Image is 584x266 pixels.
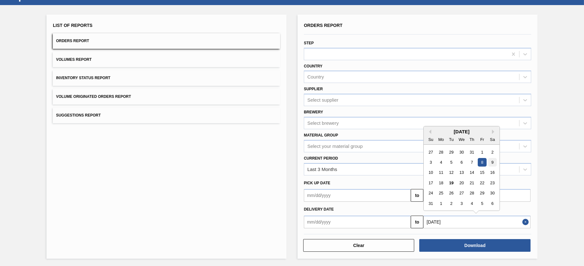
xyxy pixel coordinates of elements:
div: Select brewery [307,120,339,126]
button: Inventory Status Report [53,70,280,86]
div: Choose Thursday, August 21st, 2025 [468,179,476,187]
div: Choose Sunday, August 10th, 2025 [427,168,435,177]
span: Suggestions Report [56,113,101,117]
button: to [411,189,423,202]
div: Choose Monday, August 4th, 2025 [437,158,446,167]
span: Volumes Report [56,57,92,62]
div: Choose Saturday, August 30th, 2025 [488,189,497,198]
div: Choose Sunday, August 17th, 2025 [427,179,435,187]
div: Fr [478,135,487,144]
span: Orders Report [304,23,342,28]
span: Pick up Date [304,181,330,185]
button: Orders Report [53,33,280,49]
label: Material Group [304,133,338,137]
div: Sa [488,135,497,144]
div: Choose Sunday, July 27th, 2025 [427,148,435,156]
div: Choose Saturday, August 23rd, 2025 [488,179,497,187]
span: Volume Originated Orders Report [56,94,131,99]
label: Country [304,64,323,68]
button: Clear [303,239,414,252]
div: Tu [447,135,456,144]
div: Select supplier [307,98,338,103]
div: Choose Tuesday, August 26th, 2025 [447,189,456,198]
input: mm/dd/yyyy [304,216,411,228]
div: Choose Tuesday, August 12th, 2025 [447,168,456,177]
div: Th [468,135,476,144]
div: Choose Sunday, August 31st, 2025 [427,199,435,208]
button: to [411,216,423,228]
div: Choose Wednesday, July 30th, 2025 [458,148,466,156]
div: Select your material group [307,143,363,149]
div: Choose Saturday, August 9th, 2025 [488,158,497,167]
div: Choose Tuesday, July 29th, 2025 [447,148,456,156]
div: Choose Tuesday, August 5th, 2025 [447,158,456,167]
div: [DATE] [424,129,500,134]
label: Supplier [304,87,323,91]
label: Current Period [304,156,338,161]
div: Choose Friday, August 1st, 2025 [478,148,487,156]
button: Previous Month [427,130,431,134]
div: Choose Thursday, August 14th, 2025 [468,168,476,177]
div: Choose Monday, August 25th, 2025 [437,189,446,198]
div: Choose Wednesday, August 27th, 2025 [458,189,466,198]
div: We [458,135,466,144]
div: Choose Thursday, August 7th, 2025 [468,158,476,167]
span: List of Reports [53,23,92,28]
div: Choose Wednesday, August 6th, 2025 [458,158,466,167]
label: Step [304,41,314,45]
div: Choose Sunday, August 3rd, 2025 [427,158,435,167]
input: mm/dd/yyyy [423,216,530,228]
div: Choose Monday, September 1st, 2025 [437,199,446,208]
button: Close [522,216,531,228]
div: Last 3 Months [307,167,337,172]
button: Download [419,239,530,252]
div: Choose Tuesday, September 2nd, 2025 [447,199,456,208]
div: Choose Saturday, August 2nd, 2025 [488,148,497,156]
label: Brewery [304,110,323,114]
div: Choose Monday, August 11th, 2025 [437,168,446,177]
button: Next Month [492,130,496,134]
div: Choose Thursday, September 4th, 2025 [468,199,476,208]
div: Choose Friday, August 8th, 2025 [478,158,487,167]
span: Delivery Date [304,207,334,212]
span: Inventory Status Report [56,76,110,80]
div: Su [427,135,435,144]
div: Mo [437,135,446,144]
div: Choose Monday, August 18th, 2025 [437,179,446,187]
div: Choose Sunday, August 24th, 2025 [427,189,435,198]
div: Choose Friday, August 15th, 2025 [478,168,487,177]
div: Choose Friday, August 22nd, 2025 [478,179,487,187]
div: Choose Saturday, August 16th, 2025 [488,168,497,177]
div: Choose Thursday, August 28th, 2025 [468,189,476,198]
span: Orders Report [56,39,89,43]
div: month 2025-08 [426,147,498,209]
input: mm/dd/yyyy [304,189,411,202]
button: Suggestions Report [53,108,280,123]
div: Choose Thursday, July 31st, 2025 [468,148,476,156]
div: Choose Wednesday, August 13th, 2025 [458,168,466,177]
div: Choose Friday, September 5th, 2025 [478,199,487,208]
button: Volume Originated Orders Report [53,89,280,104]
div: Choose Tuesday, August 19th, 2025 [447,179,456,187]
div: Choose Wednesday, August 20th, 2025 [458,179,466,187]
div: Choose Friday, August 29th, 2025 [478,189,487,198]
div: Choose Monday, July 28th, 2025 [437,148,446,156]
div: Choose Wednesday, September 3rd, 2025 [458,199,466,208]
button: Volumes Report [53,52,280,67]
div: Country [307,74,324,80]
div: Choose Saturday, September 6th, 2025 [488,199,497,208]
